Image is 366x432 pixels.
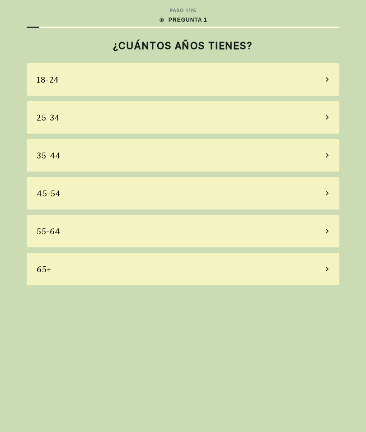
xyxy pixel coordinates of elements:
[159,16,207,24] div: PREGUNTA 1
[37,263,52,275] div: 65+
[37,225,61,237] div: 55-64
[37,74,59,86] div: 18-24
[37,187,61,200] div: 45-54
[37,111,60,124] div: 25-34
[27,40,339,51] h2: ¿CUÁNTOS AÑOS TIENES?
[37,149,61,162] div: 35-44
[170,7,197,14] div: PASO 1 / 25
